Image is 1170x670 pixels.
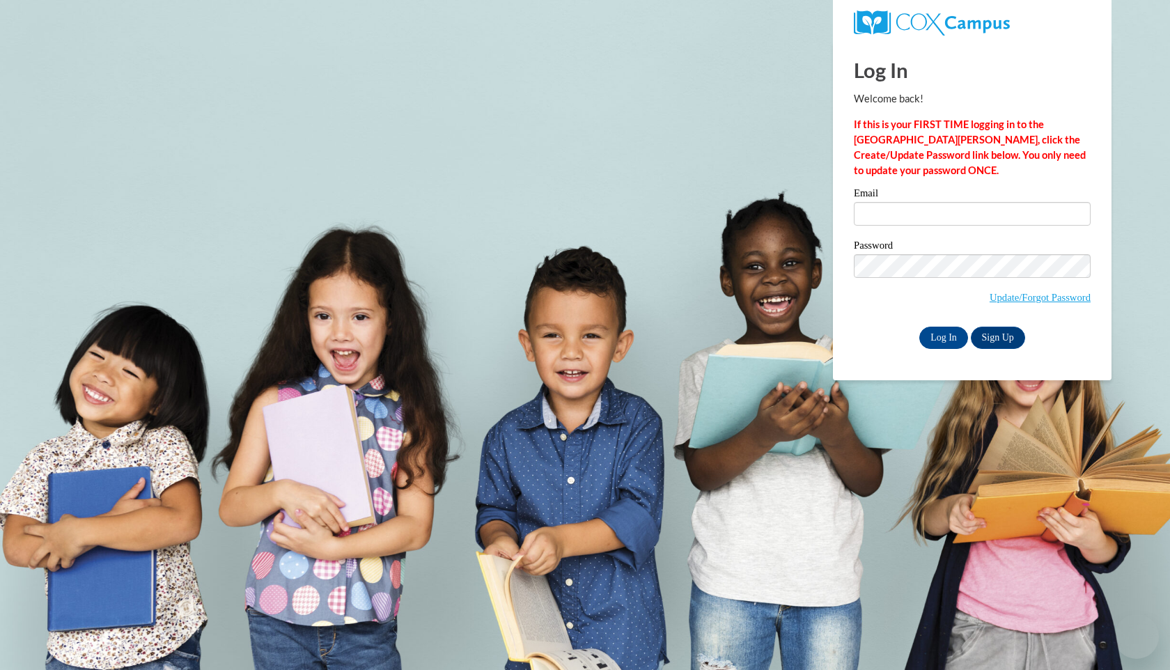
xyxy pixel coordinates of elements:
[854,56,1091,84] h1: Log In
[854,91,1091,107] p: Welcome back!
[854,10,1010,36] img: COX Campus
[854,240,1091,254] label: Password
[854,188,1091,202] label: Email
[919,327,968,349] input: Log In
[971,327,1025,349] a: Sign Up
[1114,614,1159,659] iframe: Button to launch messaging window
[990,292,1091,303] a: Update/Forgot Password
[854,10,1091,36] a: COX Campus
[854,118,1086,176] strong: If this is your FIRST TIME logging in to the [GEOGRAPHIC_DATA][PERSON_NAME], click the Create/Upd...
